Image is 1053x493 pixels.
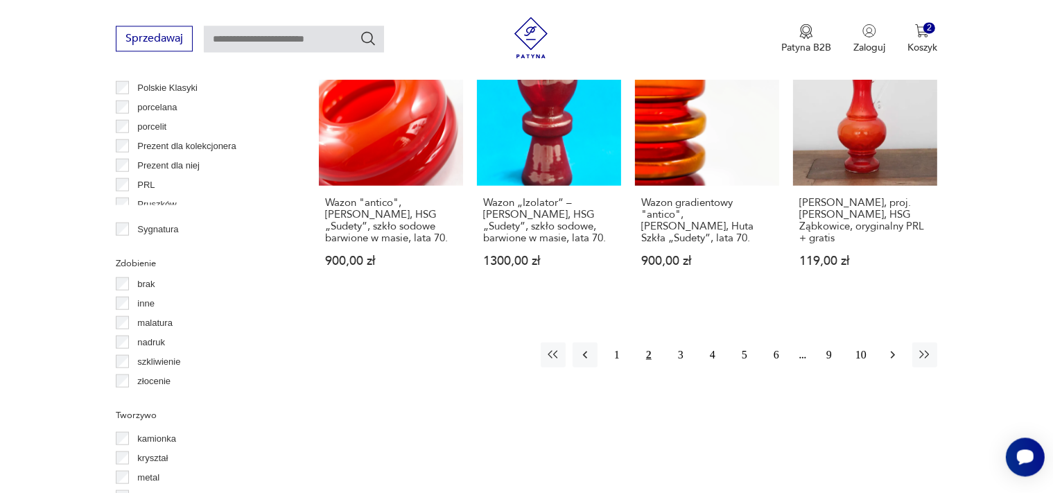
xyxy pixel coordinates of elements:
[137,315,173,330] p: malatura
[764,342,789,367] button: 6
[849,342,873,367] button: 10
[137,276,155,291] p: brak
[137,450,168,465] p: kryształ
[483,254,615,266] p: 1300,00 zł
[641,196,773,243] h3: Wazon gradientowy "antico", [PERSON_NAME], Huta Szkła „Sudety”, lata 70.
[700,342,725,367] button: 4
[636,342,661,367] button: 2
[853,24,885,54] button: Zaloguj
[635,41,779,293] a: KlasykWazon gradientowy "antico", Zbigniew Hobrowy, Huta Szkła „Sudety”, lata 70.Wazon gradientow...
[116,26,193,51] button: Sprzedawaj
[604,342,629,367] button: 1
[862,24,876,37] img: Ikonka użytkownika
[360,30,376,46] button: Szukaj
[137,119,166,134] p: porcelit
[781,41,831,54] p: Patyna B2B
[641,254,773,266] p: 900,00 zł
[137,334,165,349] p: nadruk
[483,196,615,243] h3: Wazon „Izolator” – [PERSON_NAME], HSG „Sudety”, szkło sodowe, barwione w masie, lata 70.
[781,24,831,54] button: Patyna B2B
[137,431,176,446] p: kamionka
[137,157,200,173] p: Prezent dla niej
[137,469,159,485] p: metal
[137,221,178,236] p: Sygnatura
[799,24,813,39] img: Ikona medalu
[853,41,885,54] p: Zaloguj
[793,41,937,293] a: KlasykDzbanek, proj. L. Fiedorowicz, HSG Ząbkowice, oryginalny PRL + gratis[PERSON_NAME], proj. [...
[907,24,937,54] button: 2Koszyk
[799,254,931,266] p: 119,00 zł
[325,196,457,243] h3: Wazon "antico", [PERSON_NAME], HSG „Sudety”, szkło sodowe barwione w masie, lata 70.
[137,177,155,192] p: PRL
[137,354,180,369] p: szkliwienie
[325,254,457,266] p: 900,00 zł
[817,342,842,367] button: 9
[137,80,198,95] p: Polskie Klasyki
[510,17,552,58] img: Patyna - sklep z meblami i dekoracjami vintage
[137,373,171,388] p: złocenie
[116,255,286,270] p: Zdobienie
[907,41,937,54] p: Koszyk
[1006,438,1045,476] iframe: Smartsupp widget button
[116,407,286,422] p: Tworzywo
[137,138,236,153] p: Prezent dla kolekcjonera
[923,22,935,34] div: 2
[799,196,931,243] h3: [PERSON_NAME], proj. [PERSON_NAME], HSG Ząbkowice, oryginalny PRL + gratis
[137,196,176,211] p: Pruszków
[319,41,463,293] a: KlasykWazon "antico", Zbigniew Horbowy, HSG „Sudety”, szkło sodowe barwione w masie, lata 70.Wazo...
[137,295,155,311] p: inne
[732,342,757,367] button: 5
[915,24,929,37] img: Ikona koszyka
[668,342,693,367] button: 3
[137,99,177,114] p: porcelana
[781,24,831,54] a: Ikona medaluPatyna B2B
[116,35,193,44] a: Sprzedawaj
[477,41,621,293] a: KlasykWazon „Izolator” – Zbigniew Horbowy, HSG „Sudety”, szkło sodowe, barwione w masie, lata 70....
